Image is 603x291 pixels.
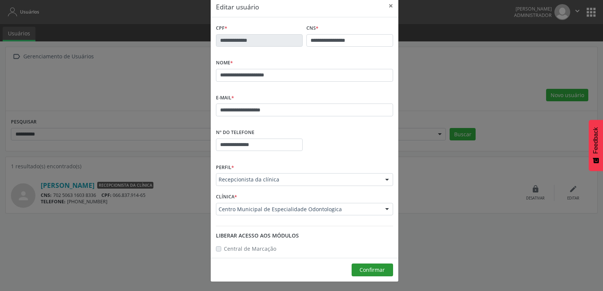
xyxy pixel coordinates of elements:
label: Nº do Telefone [216,127,254,139]
button: Confirmar [352,264,393,276]
h5: Editar usuário [216,2,259,12]
label: Clínica [216,191,237,203]
label: Nome [216,57,233,69]
span: Recepcionista da clínica [219,176,378,183]
label: CPF [216,23,227,34]
span: Confirmar [360,266,385,273]
label: Perfil [216,161,234,173]
span: Feedback [592,127,599,154]
label: CNS [306,23,318,34]
button: Feedback - Mostrar pesquisa [589,120,603,171]
label: E-mail [216,92,234,104]
span: Centro Municipal de Especialidade Odontologica [219,206,378,213]
label: Central de Marcação [224,245,276,253]
div: Liberar acesso aos módulos [216,232,393,239]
